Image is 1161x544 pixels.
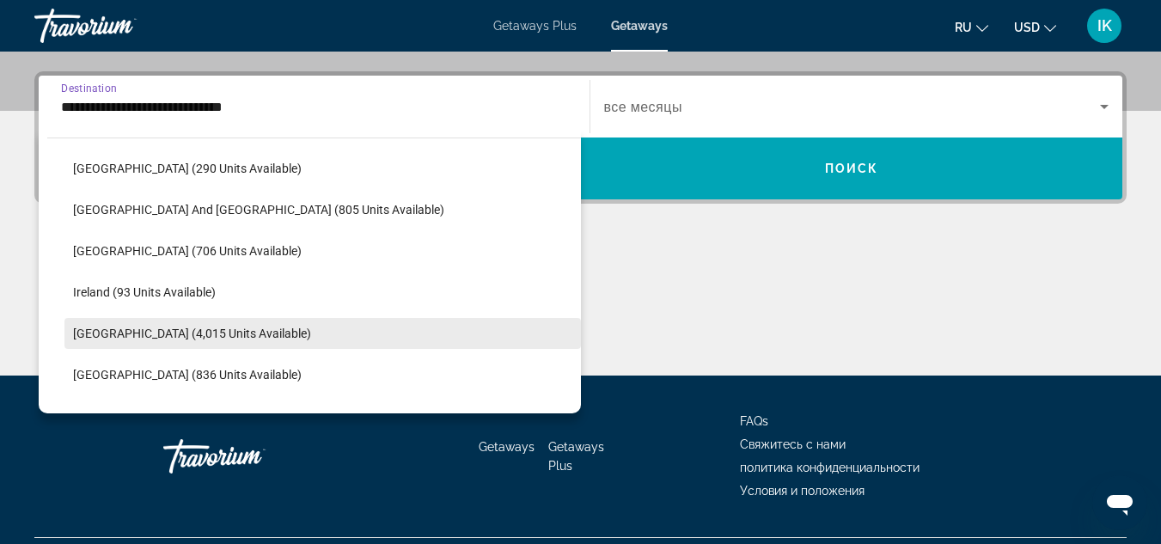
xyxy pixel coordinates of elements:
[493,19,577,33] a: Getaways Plus
[581,138,1123,199] button: Поиск
[64,112,581,143] button: [GEOGRAPHIC_DATA] (1,636 units available)
[1082,8,1127,44] button: User Menu
[740,484,865,498] a: Условия и положения
[740,414,768,428] a: FAQs
[64,318,581,349] button: [GEOGRAPHIC_DATA] (4,015 units available)
[73,162,302,175] span: [GEOGRAPHIC_DATA] (290 units available)
[73,368,302,382] span: [GEOGRAPHIC_DATA] (836 units available)
[64,277,581,308] button: Ireland (93 units available)
[64,359,581,390] button: [GEOGRAPHIC_DATA] (836 units available)
[39,76,1122,199] div: Search widget
[740,461,920,474] a: политика конфиденциальности
[34,3,206,48] a: Travorium
[604,99,682,115] span: все месяцы
[611,19,668,33] a: Getaways
[955,15,988,40] button: Change language
[64,235,581,266] button: [GEOGRAPHIC_DATA] (706 units available)
[740,437,846,451] a: Свяжитесь с нами
[1014,21,1040,34] span: USD
[955,21,972,34] span: ru
[1097,17,1112,34] span: IK
[825,162,879,175] span: Поиск
[73,203,444,217] span: [GEOGRAPHIC_DATA] and [GEOGRAPHIC_DATA] (805 units available)
[548,440,604,473] a: Getaways Plus
[73,244,302,258] span: [GEOGRAPHIC_DATA] (706 units available)
[61,82,117,94] span: Destination
[73,285,216,299] span: Ireland (93 units available)
[1092,475,1147,530] iframe: Pulsante per aprire la finestra di messaggistica
[64,153,581,184] button: [GEOGRAPHIC_DATA] (290 units available)
[73,327,311,340] span: [GEOGRAPHIC_DATA] (4,015 units available)
[64,400,581,431] button: Poland (2 units available)
[1014,15,1056,40] button: Change currency
[64,194,581,225] button: [GEOGRAPHIC_DATA] and [GEOGRAPHIC_DATA] (805 units available)
[163,431,335,482] a: Travorium
[479,440,535,454] a: Getaways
